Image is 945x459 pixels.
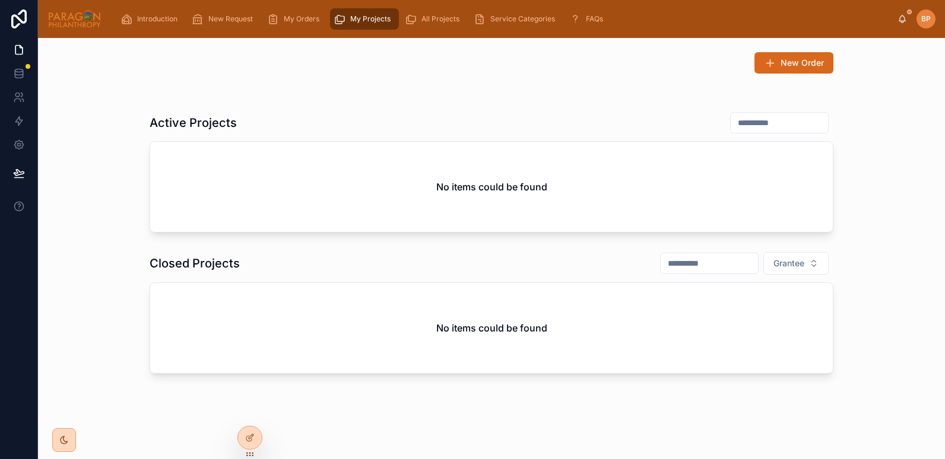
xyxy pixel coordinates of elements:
span: My Orders [284,14,319,24]
span: All Projects [421,14,459,24]
a: New Request [188,8,261,30]
h2: No items could be found [436,180,547,194]
a: My Orders [264,8,328,30]
a: FAQs [566,8,611,30]
a: Service Categories [470,8,563,30]
a: All Projects [401,8,468,30]
span: Grantee [773,257,804,269]
h1: Closed Projects [150,255,240,272]
span: My Projects [350,14,391,24]
a: Introduction [117,8,186,30]
h2: No items could be found [436,321,547,335]
span: Introduction [137,14,177,24]
button: New Order [754,52,833,74]
span: BP [921,14,931,24]
a: My Projects [330,8,399,30]
span: FAQs [586,14,603,24]
img: App logo [47,9,102,28]
span: Service Categories [490,14,555,24]
span: New Order [781,57,824,69]
button: Select Button [763,252,829,275]
h1: Active Projects [150,114,237,131]
div: scrollable content [111,6,898,32]
span: New Request [208,14,253,24]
